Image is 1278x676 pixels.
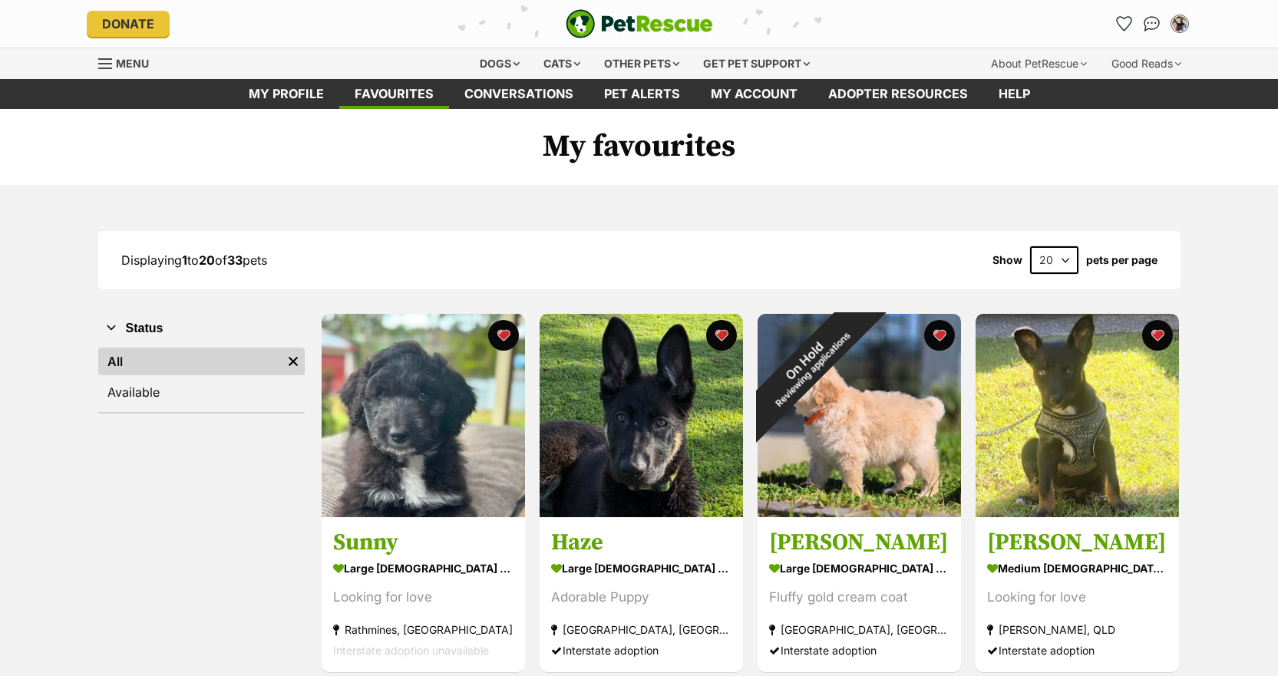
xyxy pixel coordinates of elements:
img: Anna [976,314,1179,517]
button: favourite [924,320,955,351]
img: Haze [540,314,743,517]
div: On Hold [723,280,893,450]
div: [GEOGRAPHIC_DATA], [GEOGRAPHIC_DATA] [551,620,731,641]
a: Favourites [1112,12,1137,36]
span: Interstate adoption unavailable [333,645,489,658]
div: About PetRescue [980,48,1098,79]
div: [PERSON_NAME], QLD [987,620,1167,641]
a: My profile [233,79,339,109]
a: Sunny large [DEMOGRAPHIC_DATA] Dog Looking for love Rathmines, [GEOGRAPHIC_DATA] Interstate adopt... [322,517,525,673]
span: Show [992,254,1022,266]
a: conversations [449,79,589,109]
div: Interstate adoption [551,641,731,661]
a: Remove filter [282,348,305,375]
div: Looking for love [333,588,514,608]
a: All [98,348,282,375]
label: pets per page [1086,254,1157,266]
span: Menu [116,57,149,70]
strong: 33 [227,252,243,268]
div: Interstate adoption [987,641,1167,661]
div: Other pets [593,48,690,79]
a: [PERSON_NAME] medium [DEMOGRAPHIC_DATA] Dog Looking for love [PERSON_NAME], QLD Interstate adopti... [976,517,1179,673]
a: Conversations [1140,12,1164,36]
a: Menu [98,48,160,76]
img: chat-41dd97257d64d25036548639549fe6c8038ab92f7586957e7f3b1b290dea8141.svg [1144,16,1160,31]
a: PetRescue [566,9,713,38]
strong: 20 [199,252,215,268]
div: Adorable Puppy [551,588,731,608]
img: logo-e224e6f780fb5917bec1dbf3a21bbac754714ae5b6737aabdf751b685950b380.svg [566,9,713,38]
h3: Haze [551,529,731,558]
button: favourite [706,320,737,351]
strong: 1 [182,252,187,268]
div: Looking for love [987,588,1167,608]
div: large [DEMOGRAPHIC_DATA] Dog [333,558,514,580]
div: large [DEMOGRAPHIC_DATA] Dog [769,558,949,580]
a: [PERSON_NAME] large [DEMOGRAPHIC_DATA] Dog Fluffy gold cream coat [GEOGRAPHIC_DATA], [GEOGRAPHIC_... [758,517,961,673]
div: large [DEMOGRAPHIC_DATA] Dog [551,558,731,580]
span: Displaying to of pets [121,252,267,268]
a: On HoldReviewing applications [758,505,961,520]
a: Donate [87,11,170,37]
span: Reviewing applications [773,330,852,409]
div: Good Reads [1101,48,1192,79]
div: medium [DEMOGRAPHIC_DATA] Dog [987,558,1167,580]
h3: [PERSON_NAME] [769,529,949,558]
button: Status [98,318,305,338]
a: Haze large [DEMOGRAPHIC_DATA] Dog Adorable Puppy [GEOGRAPHIC_DATA], [GEOGRAPHIC_DATA] Interstate ... [540,517,743,673]
a: Favourites [339,79,449,109]
a: Pet alerts [589,79,695,109]
a: My account [695,79,813,109]
div: Interstate adoption [769,641,949,661]
button: favourite [1142,320,1173,351]
img: Sunny [322,314,525,517]
button: My account [1167,12,1192,36]
a: Adopter resources [813,79,983,109]
img: Katie and Jack Fleming profile pic [1172,16,1187,31]
div: Status [98,345,305,412]
div: Rathmines, [GEOGRAPHIC_DATA] [333,620,514,641]
div: Cats [533,48,591,79]
img: Grover [758,314,961,517]
h3: Sunny [333,529,514,558]
div: Dogs [469,48,530,79]
button: favourite [488,320,519,351]
h3: [PERSON_NAME] [987,529,1167,558]
div: Get pet support [692,48,821,79]
div: Fluffy gold cream coat [769,588,949,608]
div: [GEOGRAPHIC_DATA], [GEOGRAPHIC_DATA] [769,620,949,641]
ul: Account quick links [1112,12,1192,36]
a: Help [983,79,1045,109]
a: Available [98,378,305,406]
